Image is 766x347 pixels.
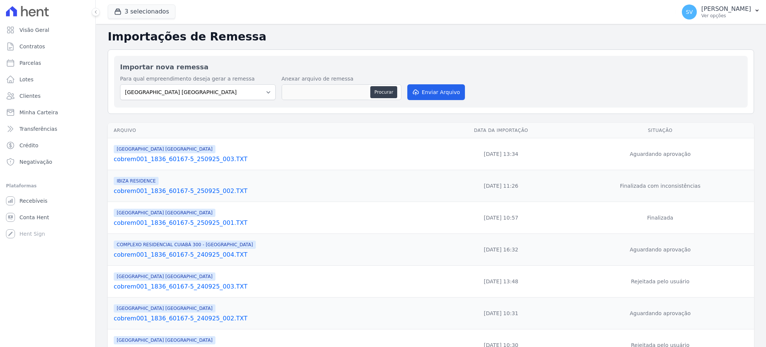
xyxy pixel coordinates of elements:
td: Finalizada [566,202,754,234]
a: Parcelas [3,55,92,70]
span: [GEOGRAPHIC_DATA] [GEOGRAPHIC_DATA] [114,304,215,313]
th: Situação [566,123,754,138]
div: Plataformas [6,181,89,190]
button: SV [PERSON_NAME] Ver opções [676,1,766,22]
span: Recebíveis [19,197,48,205]
a: cobrem001_1836_60167-5_240925_003.TXT [114,282,433,291]
span: Clientes [19,92,40,100]
td: [DATE] 11:26 [436,170,566,202]
a: cobrem001_1836_60167-5_240925_004.TXT [114,250,433,259]
span: Visão Geral [19,26,49,34]
span: Crédito [19,142,39,149]
h2: Importar nova remessa [120,62,742,72]
a: Clientes [3,88,92,103]
p: [PERSON_NAME] [701,5,751,13]
span: [GEOGRAPHIC_DATA] [GEOGRAPHIC_DATA] [114,336,215,344]
a: Negativação [3,154,92,169]
a: Crédito [3,138,92,153]
span: [GEOGRAPHIC_DATA] [GEOGRAPHIC_DATA] [114,272,215,281]
a: Contratos [3,39,92,54]
td: Aguardando aprovação [566,138,754,170]
button: 3 selecionados [108,4,175,19]
td: [DATE] 10:57 [436,202,566,234]
td: [DATE] 16:32 [436,234,566,266]
a: Conta Hent [3,210,92,225]
label: Para qual empreendimento deseja gerar a remessa [120,75,276,83]
h2: Importações de Remessa [108,30,754,43]
span: SV [686,9,693,15]
td: Aguardando aprovação [566,298,754,329]
button: Procurar [370,86,397,98]
span: Negativação [19,158,52,166]
td: [DATE] 10:31 [436,298,566,329]
p: Ver opções [701,13,751,19]
span: COMPLEXO RESIDENCIAL CUIABÁ 300 - [GEOGRAPHIC_DATA] [114,241,256,249]
a: Visão Geral [3,22,92,37]
a: Minha Carteira [3,105,92,120]
span: IBIZA RESIDENCE [114,177,159,185]
span: Contratos [19,43,45,50]
span: [GEOGRAPHIC_DATA] [GEOGRAPHIC_DATA] [114,209,215,217]
a: cobrem001_1836_60167-5_250925_002.TXT [114,187,433,196]
span: [GEOGRAPHIC_DATA] [GEOGRAPHIC_DATA] [114,145,215,153]
label: Anexar arquivo de remessa [282,75,401,83]
span: Conta Hent [19,214,49,221]
a: cobrem001_1836_60167-5_240925_002.TXT [114,314,433,323]
td: Finalizada com inconsistências [566,170,754,202]
a: cobrem001_1836_60167-5_250925_003.TXT [114,155,433,164]
th: Data da Importação [436,123,566,138]
a: Transferências [3,121,92,136]
td: [DATE] 13:48 [436,266,566,298]
a: Recebíveis [3,193,92,208]
button: Enviar Arquivo [407,84,465,100]
a: Lotes [3,72,92,87]
td: [DATE] 13:34 [436,138,566,170]
span: Transferências [19,125,57,133]
td: Aguardando aprovação [566,234,754,266]
span: Minha Carteira [19,109,58,116]
a: cobrem001_1836_60167-5_250925_001.TXT [114,218,433,227]
td: Rejeitada pelo usuário [566,266,754,298]
span: Parcelas [19,59,41,67]
th: Arquivo [108,123,436,138]
span: Lotes [19,76,34,83]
